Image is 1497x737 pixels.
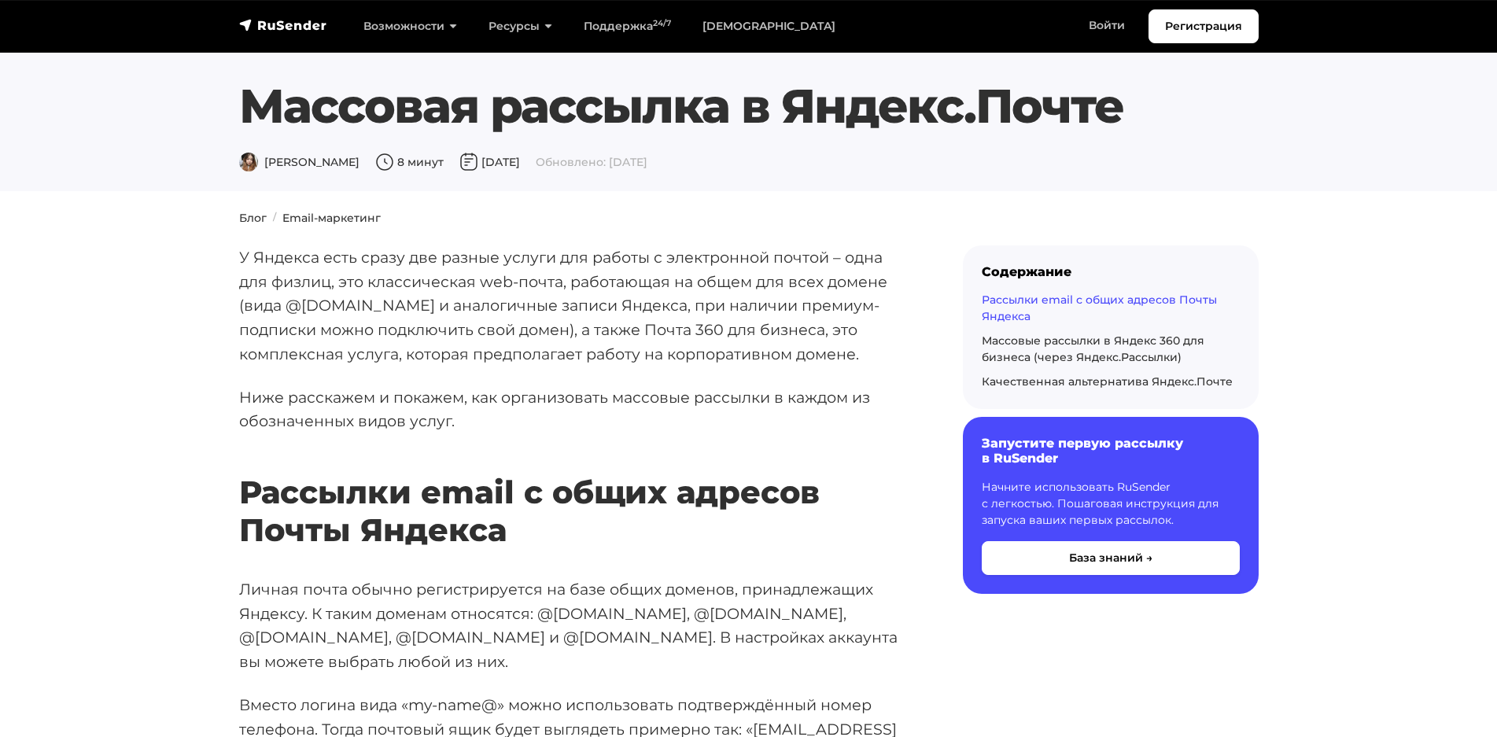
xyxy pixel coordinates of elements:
[239,385,913,433] p: Ниже расскажем и покажем, как организовать массовые рассылки в каждом из обозначенных видов услуг.
[653,18,671,28] sup: 24/7
[230,210,1268,227] nav: breadcrumb
[239,245,913,367] p: У Яндекса есть сразу две разные услуги для работы с электронной почтой – одна для физлиц, это кла...
[982,479,1240,529] p: Начните использовать RuSender с легкостью. Пошаговая инструкция для запуска ваших первых рассылок.
[687,10,851,42] a: [DEMOGRAPHIC_DATA]
[982,264,1240,279] div: Содержание
[982,436,1240,466] h6: Запустите первую рассылку в RuSender
[982,293,1217,323] a: Рассылки email с общих адресов Почты Яндекса
[1073,9,1141,42] a: Войти
[963,417,1259,593] a: Запустите первую рассылку в RuSender Начните использовать RuSender с легкостью. Пошаговая инструк...
[239,155,360,169] span: [PERSON_NAME]
[982,374,1233,389] a: Качественная альтернатива Яндекс.Почте
[239,577,913,674] p: Личная почта обычно регистрируется на базе общих доменов, принадлежащих Яндексу. К таким доменам ...
[375,153,394,171] img: Время чтения
[459,153,478,171] img: Дата публикации
[982,541,1240,575] button: База знаний →
[1149,9,1259,43] a: Регистрация
[536,155,647,169] span: Обновлено: [DATE]
[239,211,267,225] a: Блог
[239,427,913,549] h2: Рассылки email с общих адресов Почты Яндекса
[473,10,568,42] a: Ресурсы
[568,10,687,42] a: Поддержка24/7
[348,10,473,42] a: Возможности
[267,210,381,227] li: Email-маркетинг
[982,333,1204,364] a: Массовые рассылки в Яндекс 360 для бизнеса (через Яндекс.Рассылки)
[375,155,444,169] span: 8 минут
[239,78,1172,135] h1: Массовая рассылка в Яндекс.Почте
[239,17,327,33] img: RuSender
[459,155,520,169] span: [DATE]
